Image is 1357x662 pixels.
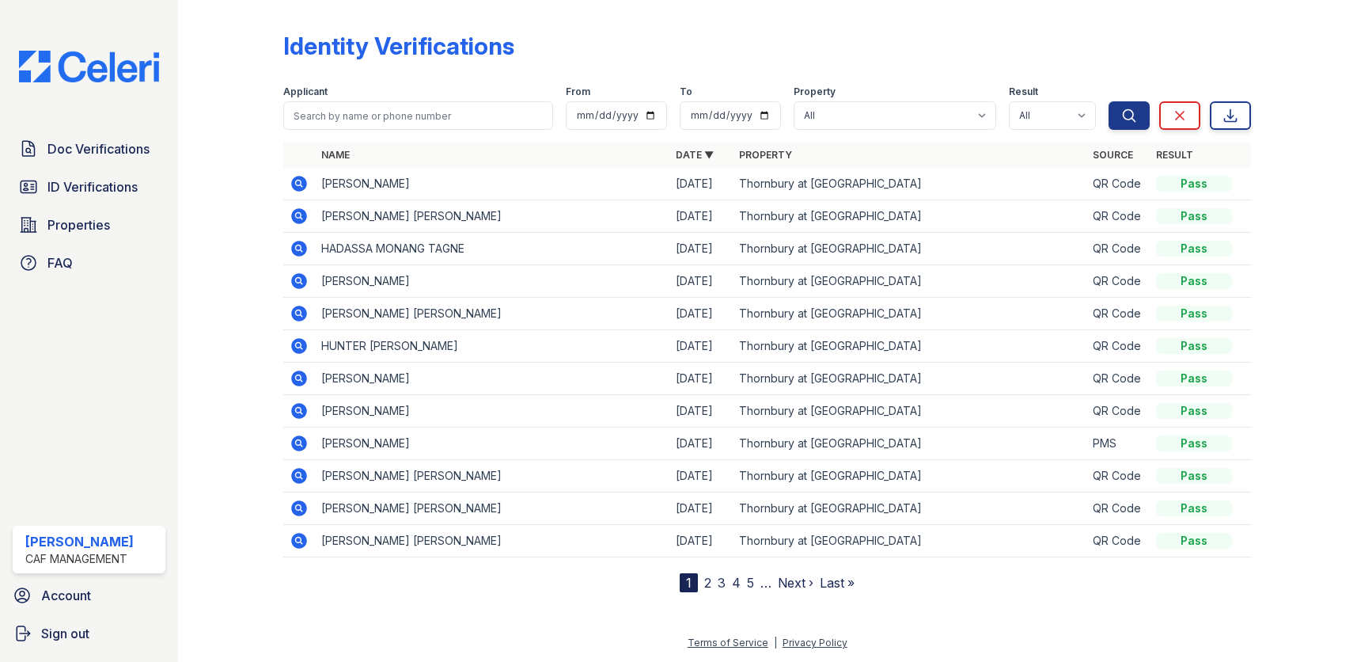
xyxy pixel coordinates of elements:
td: [DATE] [669,298,733,330]
div: Pass [1156,208,1232,224]
a: Date ▼ [676,149,714,161]
div: 1 [680,573,698,592]
td: QR Code [1086,265,1150,298]
div: Pass [1156,176,1232,192]
label: To [680,86,692,98]
td: Thornbury at [GEOGRAPHIC_DATA] [733,525,1086,557]
span: Properties [47,215,110,234]
a: Property [739,149,792,161]
td: QR Code [1086,460,1150,493]
td: [DATE] [669,493,733,525]
td: [PERSON_NAME] [315,395,669,428]
span: … [760,573,771,592]
td: [PERSON_NAME] [315,168,669,200]
td: Thornbury at [GEOGRAPHIC_DATA] [733,265,1086,298]
div: Pass [1156,241,1232,257]
td: QR Code [1086,298,1150,330]
a: 5 [747,575,754,591]
td: [DATE] [669,233,733,265]
div: [PERSON_NAME] [25,532,134,551]
div: CAF Management [25,551,134,567]
td: QR Code [1086,395,1150,428]
td: Thornbury at [GEOGRAPHIC_DATA] [733,395,1086,428]
td: [PERSON_NAME] [PERSON_NAME] [315,200,669,233]
span: Sign out [41,624,89,643]
span: FAQ [47,253,73,272]
a: 4 [732,575,741,591]
td: [DATE] [669,265,733,298]
td: Thornbury at [GEOGRAPHIC_DATA] [733,428,1086,460]
td: PMS [1086,428,1150,460]
td: [PERSON_NAME] [315,265,669,298]
a: Last » [820,575,855,591]
label: From [566,86,590,98]
iframe: chat widget [1291,599,1341,646]
td: Thornbury at [GEOGRAPHIC_DATA] [733,460,1086,493]
div: Pass [1156,533,1232,549]
a: Name [321,149,350,161]
td: QR Code [1086,493,1150,525]
td: [DATE] [669,428,733,460]
div: Pass [1156,468,1232,484]
td: [DATE] [669,460,733,493]
td: QR Code [1086,363,1150,395]
div: Pass [1156,436,1232,451]
td: HADASSA MONANG TAGNE [315,233,669,265]
td: Thornbury at [GEOGRAPHIC_DATA] [733,493,1086,525]
a: ID Verifications [13,171,165,203]
td: [DATE] [669,330,733,363]
td: [PERSON_NAME] [PERSON_NAME] [315,460,669,493]
td: Thornbury at [GEOGRAPHIC_DATA] [733,233,1086,265]
a: Next › [778,575,813,591]
a: Account [6,580,172,611]
td: Thornbury at [GEOGRAPHIC_DATA] [733,298,1086,330]
a: Terms of Service [688,637,768,649]
td: [DATE] [669,525,733,557]
span: ID Verifications [47,177,138,196]
div: Pass [1156,371,1232,386]
td: Thornbury at [GEOGRAPHIC_DATA] [733,168,1086,200]
a: Sign out [6,618,172,649]
td: QR Code [1086,330,1150,363]
div: Pass [1156,273,1232,289]
a: Result [1156,149,1193,161]
td: [DATE] [669,168,733,200]
td: [PERSON_NAME] [PERSON_NAME] [315,525,669,557]
td: [PERSON_NAME] [PERSON_NAME] [315,493,669,525]
div: Pass [1156,500,1232,516]
div: Pass [1156,306,1232,321]
a: Privacy Policy [783,637,847,649]
td: [PERSON_NAME] [315,363,669,395]
div: Identity Verifications [283,32,514,60]
td: [DATE] [669,363,733,395]
div: Pass [1156,338,1232,354]
td: Thornbury at [GEOGRAPHIC_DATA] [733,363,1086,395]
img: CE_Logo_Blue-a8612792a0a2168367f1c8372b55b34899dd931a85d93a1a3d3e32e68fde9ad4.png [6,51,172,82]
td: [DATE] [669,200,733,233]
label: Applicant [283,86,328,98]
a: Doc Verifications [13,133,165,165]
td: HUNTER [PERSON_NAME] [315,330,669,363]
td: Thornbury at [GEOGRAPHIC_DATA] [733,200,1086,233]
a: Properties [13,209,165,241]
label: Result [1009,86,1038,98]
label: Property [794,86,836,98]
div: Pass [1156,403,1232,419]
td: [PERSON_NAME] [PERSON_NAME] [315,298,669,330]
span: Doc Verifications [47,139,150,158]
td: [DATE] [669,395,733,428]
a: Source [1093,149,1133,161]
td: [PERSON_NAME] [315,428,669,460]
td: Thornbury at [GEOGRAPHIC_DATA] [733,330,1086,363]
a: 3 [718,575,726,591]
span: Account [41,586,91,605]
a: FAQ [13,247,165,279]
td: QR Code [1086,233,1150,265]
a: 2 [704,575,711,591]
div: | [774,637,777,649]
td: QR Code [1086,168,1150,200]
td: QR Code [1086,200,1150,233]
td: QR Code [1086,525,1150,557]
input: Search by name or phone number [283,101,553,130]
